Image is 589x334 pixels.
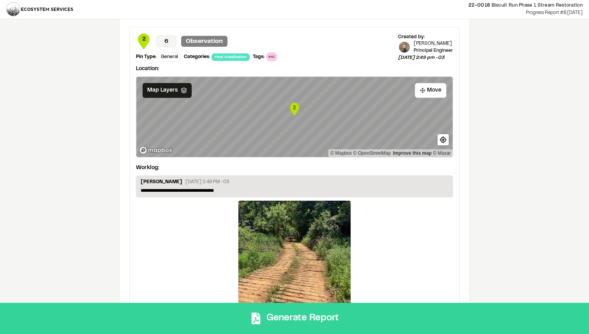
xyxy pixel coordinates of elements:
button: Find my location [437,134,449,145]
div: Created by: [398,34,453,41]
div: General [158,52,181,62]
div: Categories: [184,53,210,60]
div: Map marker [289,101,300,117]
p: 6 [156,35,176,47]
p: Observation [181,36,227,47]
p: [DATE] 2:49 pm -03 [398,54,453,61]
a: OpenStreetMap [353,150,391,156]
button: Move [415,83,446,98]
a: Mapbox [330,150,352,156]
p: Worklog: [136,164,159,172]
a: [DATE] 2:48 pm -03 [238,200,351,322]
a: Maxar [433,150,451,156]
div: esc [266,52,277,61]
span: 2 [136,35,152,44]
p: Biscuit Run Phase 1 Stream Restoration [80,2,583,9]
div: Pin Type: [136,53,157,60]
img: download [6,2,74,16]
a: Mapbox logo [139,146,173,155]
span: 22-0018 [468,4,490,7]
canvas: Map [136,77,453,157]
text: 2 [293,104,296,110]
p: Location: [136,65,453,73]
p: [PERSON_NAME] [414,41,453,47]
a: Map feedback [393,150,432,156]
p: Progress Report #8 [DATE] [80,9,583,17]
p: Principal Engineer [414,47,453,54]
div: Tags: [253,53,265,60]
p: [DATE] 2:49 PM -03 [185,178,229,186]
span: Map Layers [147,86,178,95]
span: Final Stabilization [212,53,250,61]
p: [PERSON_NAME] [141,178,182,187]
